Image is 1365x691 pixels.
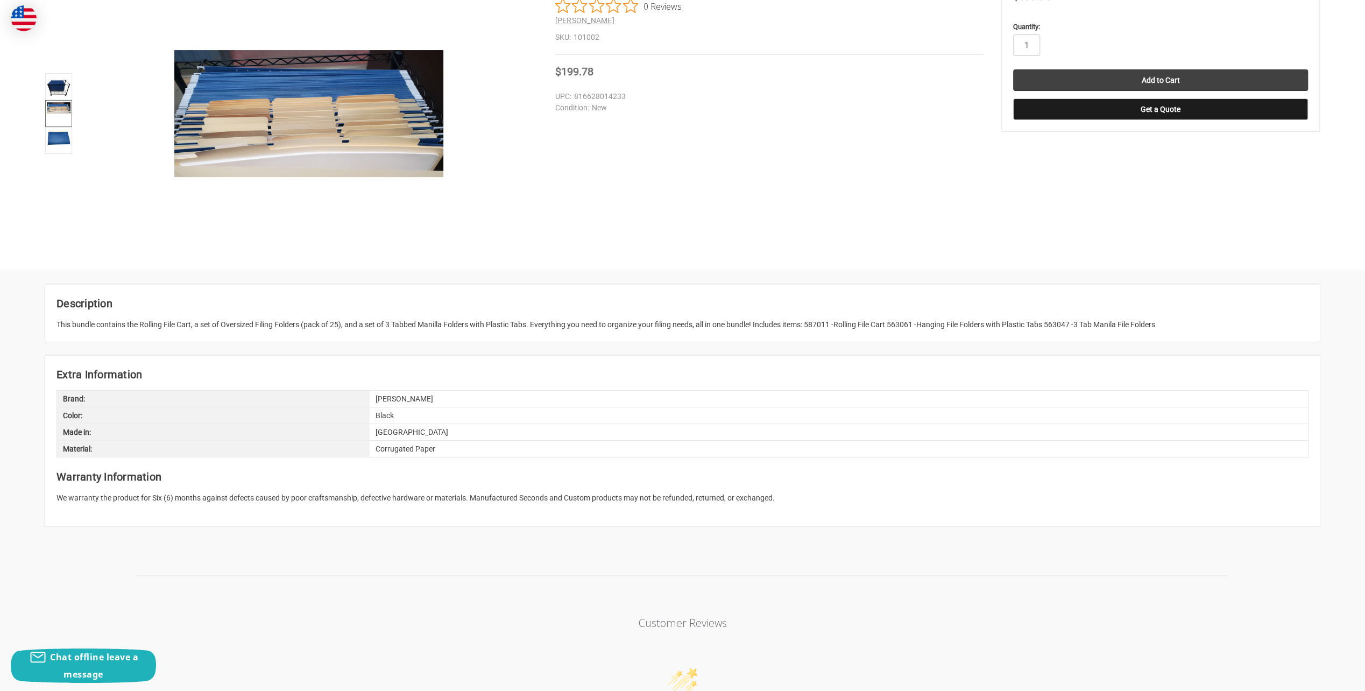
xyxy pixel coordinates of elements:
div: Color: [57,407,370,424]
p: We warranty the product for Six (6) months against defects caused by poor craftsmanship, defectiv... [56,492,1309,504]
a: [PERSON_NAME] [555,16,614,25]
dt: SKU: [555,32,571,43]
input: Add to Cart [1013,69,1308,91]
p: Customer Reviews [409,616,956,630]
img: Mobile Filing Bundle [47,129,70,146]
img: Mobile Filing Bundle [174,50,443,178]
span: $199.78 [555,65,593,78]
span: Chat offline leave a message [50,651,138,680]
div: [GEOGRAPHIC_DATA] [370,424,1308,440]
div: [PERSON_NAME] [370,391,1308,407]
div: Brand: [57,391,370,407]
img: Mobile Filing Bundle [47,102,70,114]
button: Chat offline leave a message [11,648,156,683]
img: duty and tax information for United States [11,5,37,31]
div: Corrugated Paper [370,441,1308,457]
h2: Description [56,295,1309,312]
div: Made in: [57,424,370,440]
div: This bundle contains the Rolling File Cart, a set of Oversized Filing Folders (pack of 25), and a... [56,319,1309,330]
button: Get a Quote [1013,98,1308,120]
dd: New [555,102,979,114]
h2: Warranty Information [56,469,1309,485]
h2: Extra Information [56,366,1309,383]
label: Quantity: [1013,22,1308,32]
div: Material: [57,441,370,457]
dd: 816628014233 [555,91,979,102]
img: Mobile Filing Bundle [47,75,70,98]
dt: Condition: [555,102,589,114]
div: Black [370,407,1308,424]
dd: 101002 [555,32,984,43]
dt: UPC: [555,91,571,102]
